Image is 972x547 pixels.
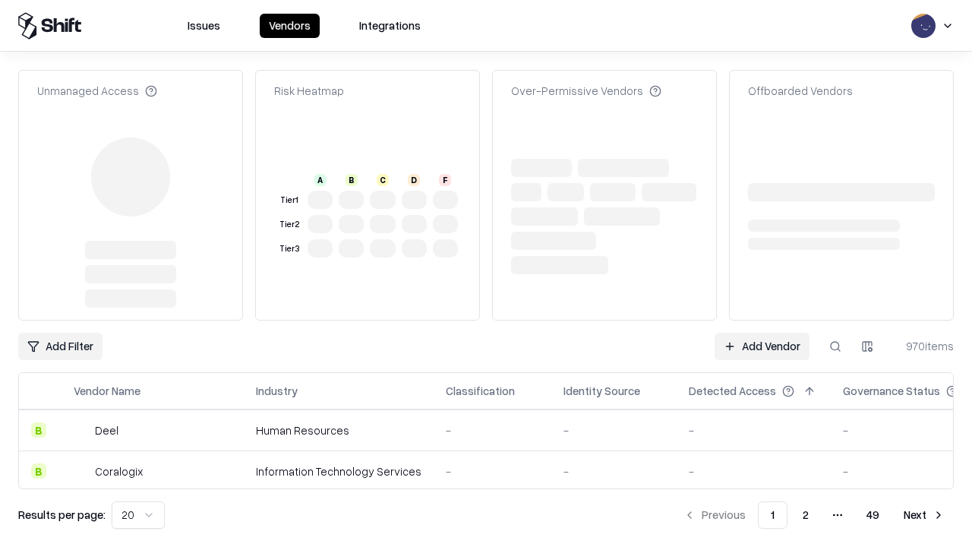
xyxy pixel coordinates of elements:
div: Industry [256,383,298,399]
img: Coralogix [74,463,89,479]
div: 970 items [893,338,954,354]
div: D [408,174,420,186]
div: Tier 1 [277,194,301,207]
div: B [346,174,358,186]
div: - [446,422,539,438]
button: 49 [854,501,892,529]
div: Vendor Name [74,383,140,399]
div: Risk Heatmap [274,83,344,99]
div: B [31,463,46,479]
div: F [439,174,451,186]
button: Add Filter [18,333,103,360]
div: A [314,174,327,186]
div: - [689,463,819,479]
div: Tier 3 [277,242,301,255]
div: C [377,174,389,186]
div: Unmanaged Access [37,83,157,99]
div: - [563,422,664,438]
div: Offboarded Vendors [748,83,853,99]
button: Issues [178,14,229,38]
div: Human Resources [256,422,421,438]
button: 2 [791,501,821,529]
div: Governance Status [843,383,940,399]
div: Classification [446,383,515,399]
div: Coralogix [95,463,143,479]
div: - [689,422,819,438]
img: Deel [74,422,89,438]
div: Information Technology Services [256,463,421,479]
div: - [563,463,664,479]
div: Deel [95,422,118,438]
div: Detected Access [689,383,776,399]
div: B [31,422,46,438]
p: Results per page: [18,507,106,523]
div: Identity Source [563,383,640,399]
button: 1 [758,501,787,529]
button: Integrations [350,14,430,38]
a: Add Vendor [715,333,809,360]
button: Vendors [260,14,320,38]
div: Tier 2 [277,218,301,231]
nav: pagination [674,501,954,529]
div: Over-Permissive Vendors [511,83,661,99]
div: - [446,463,539,479]
button: Next [895,501,954,529]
